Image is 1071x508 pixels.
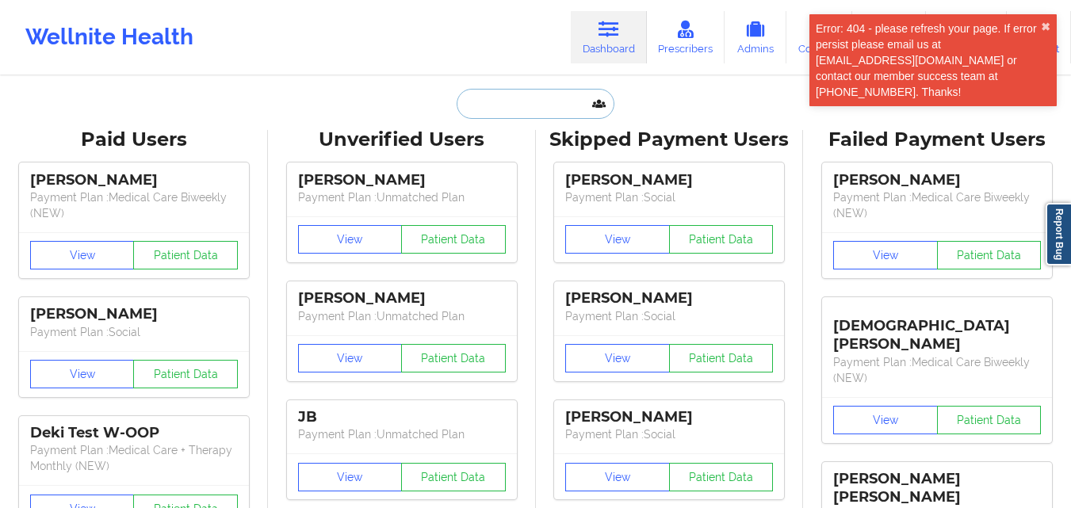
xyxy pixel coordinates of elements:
p: Payment Plan : Unmatched Plan [298,308,506,324]
button: Patient Data [133,241,238,269]
button: View [298,225,403,254]
button: Patient Data [937,241,1042,269]
button: View [298,463,403,491]
div: Unverified Users [279,128,525,152]
p: Payment Plan : Social [565,308,773,324]
div: [DEMOGRAPHIC_DATA][PERSON_NAME] [833,305,1041,353]
button: View [30,360,135,388]
div: [PERSON_NAME] [298,171,506,189]
button: View [30,241,135,269]
button: Patient Data [669,225,774,254]
div: [PERSON_NAME] [30,171,238,189]
div: [PERSON_NAME] [298,289,506,307]
div: Deki Test W-OOP [30,424,238,442]
p: Payment Plan : Unmatched Plan [298,426,506,442]
div: Error: 404 - please refresh your page. If error persist please email us at [EMAIL_ADDRESS][DOMAIN... [816,21,1041,100]
div: [PERSON_NAME] [30,305,238,323]
button: Patient Data [401,225,506,254]
p: Payment Plan : Medical Care Biweekly (NEW) [833,189,1041,221]
p: Payment Plan : Social [565,189,773,205]
a: Dashboard [571,11,647,63]
button: View [565,463,670,491]
button: Patient Data [937,406,1042,434]
button: Patient Data [401,463,506,491]
a: Report Bug [1046,203,1071,265]
p: Payment Plan : Social [565,426,773,442]
a: Admins [725,11,786,63]
button: Patient Data [401,344,506,372]
p: Payment Plan : Social [30,324,238,340]
div: [PERSON_NAME] [833,171,1041,189]
div: [PERSON_NAME] [565,408,773,426]
button: View [565,225,670,254]
p: Payment Plan : Medical Care + Therapy Monthly (NEW) [30,442,238,474]
div: JB [298,408,506,426]
button: Patient Data [669,463,774,491]
div: Paid Users [11,128,257,152]
div: Failed Payment Users [814,128,1060,152]
button: View [833,406,938,434]
div: Skipped Payment Users [547,128,793,152]
div: [PERSON_NAME] [565,289,773,307]
button: View [565,344,670,372]
button: Patient Data [133,360,238,388]
div: [PERSON_NAME] [565,171,773,189]
p: Payment Plan : Unmatched Plan [298,189,506,205]
button: close [1041,21,1050,33]
button: View [298,344,403,372]
button: View [833,241,938,269]
p: Payment Plan : Medical Care Biweekly (NEW) [30,189,238,221]
a: Prescribers [647,11,725,63]
button: Patient Data [669,344,774,372]
a: Coaches [786,11,852,63]
div: [PERSON_NAME] [PERSON_NAME] [833,470,1041,506]
p: Payment Plan : Medical Care Biweekly (NEW) [833,354,1041,386]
